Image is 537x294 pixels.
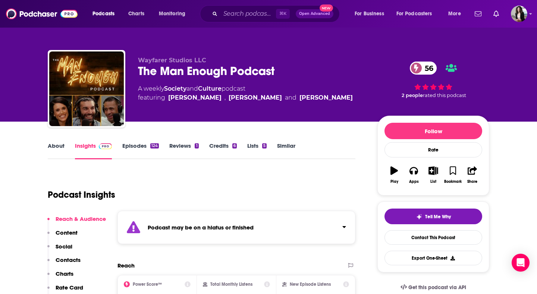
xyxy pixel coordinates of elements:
span: Open Advanced [299,12,330,16]
a: Credits6 [209,142,237,159]
h2: Total Monthly Listens [210,282,252,287]
h2: Reach [117,262,135,269]
button: Social [47,243,72,257]
a: Show notifications dropdown [472,7,484,20]
a: Liz Plank [168,93,222,102]
p: Social [56,243,72,250]
div: 124 [150,143,159,148]
div: Rate [384,142,482,157]
button: Apps [404,162,423,188]
button: Follow [384,123,482,139]
a: Similar [277,142,295,159]
button: open menu [443,8,470,20]
img: User Profile [511,6,527,22]
button: Export One-Sheet [384,251,482,265]
p: Reach & Audience [56,215,106,222]
div: Search podcasts, credits, & more... [207,5,347,22]
h2: Power Score™ [133,282,162,287]
div: A weekly podcast [138,84,353,102]
span: and [186,85,198,92]
div: 5 [262,143,267,148]
button: List [424,162,443,188]
p: Content [56,229,78,236]
button: open menu [87,8,124,20]
div: Apps [409,179,419,184]
span: rated this podcast [423,93,466,98]
span: Wayfarer Studios LLC [138,57,206,64]
div: Share [467,179,477,184]
span: Tell Me Why [425,214,451,220]
button: Contacts [47,256,81,270]
a: 56 [410,62,437,75]
span: Podcasts [92,9,114,19]
button: Open AdvancedNew [296,9,333,18]
img: Podchaser Pro [99,143,112,149]
a: Lists5 [247,142,267,159]
button: Bookmark [443,162,462,188]
button: open menu [154,8,195,20]
a: Society [164,85,186,92]
div: Bookmark [444,179,462,184]
div: List [430,179,436,184]
a: Charts [123,8,149,20]
a: Jamey Heath [299,93,353,102]
span: ⌘ K [276,9,290,19]
span: Charts [128,9,144,19]
img: Podchaser - Follow, Share and Rate Podcasts [6,7,78,21]
span: 56 [417,62,437,75]
span: Monitoring [159,9,185,19]
a: Contact This Podcast [384,230,482,245]
p: Contacts [56,256,81,263]
button: Show profile menu [511,6,527,22]
span: Get this podcast via API [408,284,466,291]
h2: New Episode Listens [290,282,331,287]
a: Episodes124 [122,142,159,159]
button: Reach & Audience [47,215,106,229]
a: Show notifications dropdown [490,7,502,20]
span: Logged in as ElizabethCole [511,6,527,22]
div: 6 [232,143,237,148]
a: InsightsPodchaser Pro [75,142,112,159]
button: open menu [392,8,443,20]
a: About [48,142,65,159]
span: For Business [355,9,384,19]
img: The Man Enough Podcast [49,51,124,126]
div: 56 2 peoplerated this podcast [377,57,489,103]
h1: Podcast Insights [48,189,115,200]
button: tell me why sparkleTell Me Why [384,209,482,224]
a: Reviews1 [169,142,198,159]
button: open menu [349,8,393,20]
span: , [224,93,226,102]
a: Culture [198,85,222,92]
span: New [320,4,333,12]
div: Open Intercom Messenger [512,254,530,272]
a: Justin Baldoni [229,93,282,102]
section: Click to expand status details [117,211,355,244]
span: featuring [138,93,353,102]
span: For Podcasters [396,9,432,19]
span: and [285,93,296,102]
span: More [448,9,461,19]
img: tell me why sparkle [416,214,422,220]
div: 1 [195,143,198,148]
strong: Podcast may be on a hiatus or finished [148,224,254,231]
input: Search podcasts, credits, & more... [220,8,276,20]
button: Play [384,162,404,188]
p: Charts [56,270,73,277]
button: Charts [47,270,73,284]
div: Play [390,179,398,184]
p: Rate Card [56,284,83,291]
button: Share [463,162,482,188]
span: 2 people [402,93,423,98]
button: Content [47,229,78,243]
